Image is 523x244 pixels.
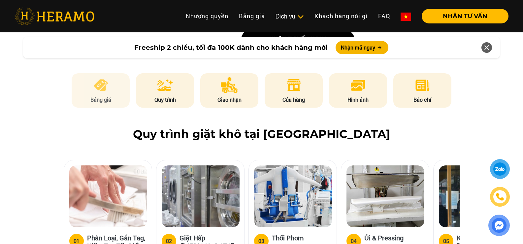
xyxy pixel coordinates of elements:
img: heramo-quy-trinh-giat-hap-tieu-chuan-buoc-5 [439,165,517,227]
img: heramo-logo.png [15,8,94,25]
p: Cửa hàng [265,96,323,104]
div: Dịch vụ [276,12,304,21]
img: heramo-quy-trinh-giat-hap-tieu-chuan-buoc-2 [162,165,240,227]
img: heramo-quy-trinh-giat-hap-tieu-chuan-buoc-4 [346,165,424,227]
a: FAQ [373,9,395,23]
p: Quy trình [136,96,194,104]
img: process.png [157,77,173,93]
img: vn-flag.png [401,13,411,21]
h2: Quy trình giặt khô tại [GEOGRAPHIC_DATA] [15,127,508,141]
a: Khách hàng nói gì [309,9,373,23]
img: image.png [350,77,366,93]
img: news.png [414,77,431,93]
button: Nhận mã ngay [336,41,388,54]
img: store.png [286,77,302,93]
p: Báo chí [393,96,451,104]
img: heramo-quy-trinh-giat-hap-tieu-chuan-buoc-1 [69,165,147,227]
img: subToggleIcon [297,14,304,20]
button: NHẬN TƯ VẤN [422,9,508,23]
img: heramo-quy-trinh-giat-hap-tieu-chuan-buoc-3 [254,165,332,227]
img: pricing.png [93,77,109,93]
p: Giao nhận [200,96,258,104]
img: delivery.png [221,77,238,93]
a: Bảng giá [234,9,270,23]
img: phone-icon [496,193,504,200]
span: Freeship 2 chiều, tối đa 100K dành cho khách hàng mới [134,43,328,52]
p: Hình ảnh [329,96,387,104]
p: Bảng giá [72,96,130,104]
a: NHẬN TƯ VẤN [416,13,508,19]
a: Nhượng quyền [180,9,234,23]
a: phone-icon [491,188,509,206]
